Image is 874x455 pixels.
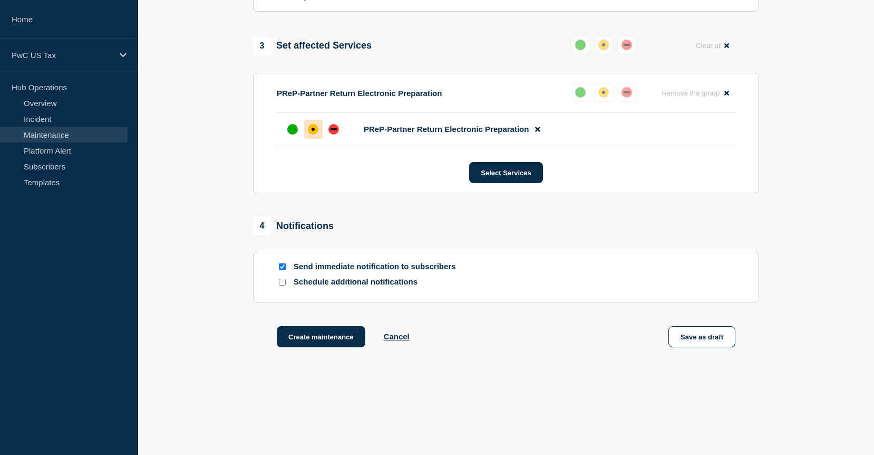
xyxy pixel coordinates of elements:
button: affected [594,35,613,54]
button: Select Services [469,162,542,183]
div: affected [598,40,609,50]
button: down [617,83,636,102]
p: Send immediate notification to subscribers [294,262,462,272]
input: Schedule additional notifications [279,279,286,286]
div: up [287,124,298,135]
div: down [328,124,339,135]
p: PReP-Partner Return Electronic Preparation [277,89,442,98]
button: Clear all [690,35,735,56]
div: up [575,87,586,98]
div: down [621,40,632,50]
button: Create maintenance [277,326,365,347]
div: Set affected Services [253,37,372,55]
button: Save as draft [668,326,735,347]
div: Notifications [253,217,334,235]
span: PReP-Partner Return Electronic Preparation [364,125,529,134]
input: Send immediate notification to subscribers [279,263,286,270]
button: Remove the group [655,83,735,103]
p: PwC US Tax [12,51,113,60]
span: Remove the group [662,89,720,97]
button: affected [594,83,613,102]
div: affected [598,87,609,98]
span: 3 [253,37,271,55]
span: 4 [253,217,271,235]
button: Cancel [384,332,410,341]
div: down [621,87,632,98]
button: up [571,35,590,54]
button: down [617,35,636,54]
div: up [575,40,586,50]
p: Schedule additional notifications [294,277,462,287]
div: affected [308,124,318,135]
button: up [571,83,590,102]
